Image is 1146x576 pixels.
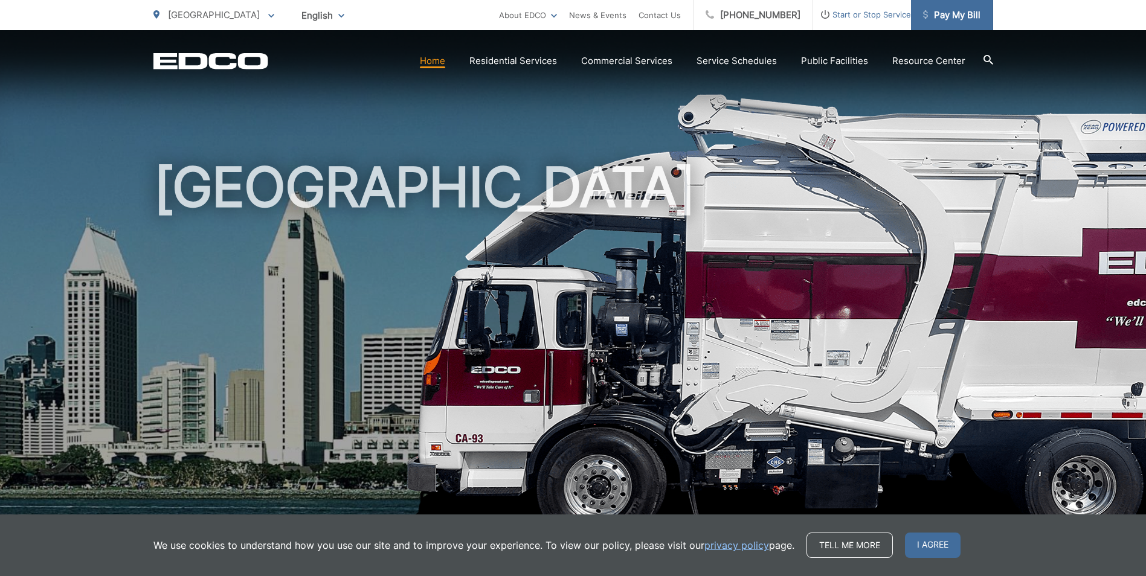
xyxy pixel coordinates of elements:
a: News & Events [569,8,626,22]
span: I agree [905,533,961,558]
span: [GEOGRAPHIC_DATA] [168,9,260,21]
a: Home [420,54,445,68]
a: Residential Services [469,54,557,68]
a: Commercial Services [581,54,672,68]
a: Service Schedules [697,54,777,68]
h1: [GEOGRAPHIC_DATA] [153,157,993,539]
a: Contact Us [639,8,681,22]
a: Tell me more [806,533,893,558]
p: We use cookies to understand how you use our site and to improve your experience. To view our pol... [153,538,794,552]
a: Public Facilities [801,54,868,68]
a: Resource Center [892,54,965,68]
a: About EDCO [499,8,557,22]
a: privacy policy [704,538,769,552]
a: EDCD logo. Return to the homepage. [153,53,268,69]
span: Pay My Bill [923,8,980,22]
span: English [292,5,353,26]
